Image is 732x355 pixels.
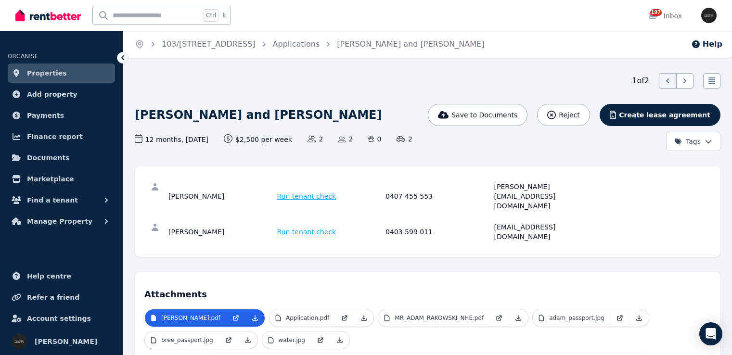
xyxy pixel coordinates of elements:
div: Inbox [648,11,682,21]
span: 2 [308,134,323,144]
a: Open in new Tab [219,331,238,349]
span: [PERSON_NAME] [35,336,97,347]
a: Payments [8,106,115,125]
button: Help [691,38,722,50]
button: Manage Property [8,212,115,231]
span: Manage Property [27,216,92,227]
div: Open Intercom Messenger [699,322,722,345]
p: adam_passport.jpg [549,314,604,322]
span: $2,500 per week [224,134,292,144]
a: Download Attachment [354,309,373,327]
p: bree_passport.jpg [161,336,213,344]
span: Reject [559,110,579,120]
span: Finance report [27,131,83,142]
span: Save to Documents [451,110,517,120]
a: Open in new Tab [226,309,245,327]
a: Open in new Tab [311,331,330,349]
span: Tags [674,137,701,146]
div: [PERSON_NAME] [168,222,274,241]
span: 12 months , [DATE] [135,134,208,144]
div: 0403 599 011 [385,222,491,241]
span: Account settings [27,313,91,324]
a: Open in new Tab [489,309,509,327]
div: [EMAIL_ADDRESS][DOMAIN_NAME] [494,222,600,241]
a: water.jpg [262,331,311,349]
a: Help centre [8,266,115,286]
p: [PERSON_NAME].pdf [161,314,220,322]
img: Tim Troy [701,8,717,23]
span: Payments [27,110,64,121]
button: Save to Documents [428,104,528,126]
a: Download Attachment [238,331,257,349]
span: Documents [27,152,70,164]
button: Find a tenant [8,190,115,210]
a: Properties [8,63,115,83]
span: k [222,12,226,19]
button: Reject [537,104,590,126]
a: Account settings [8,309,115,328]
span: 0 [368,134,381,144]
a: Download Attachment [509,309,528,327]
span: Help centre [27,270,71,282]
img: Tim Troy [12,334,27,349]
a: Applications [273,39,320,49]
a: [PERSON_NAME].pdf [145,309,226,327]
a: adam_passport.jpg [533,309,610,327]
span: 1 of 2 [632,75,649,87]
button: Tags [666,132,720,151]
a: Documents [8,148,115,167]
span: 2 [338,134,353,144]
div: 0407 455 553 [385,182,491,211]
h4: Attachments [144,282,711,301]
a: Finance report [8,127,115,146]
a: 103/[STREET_ADDRESS] [162,39,256,49]
p: water.jpg [279,336,305,344]
a: Refer a friend [8,288,115,307]
span: Run tenant check [277,191,336,201]
img: RentBetter [15,8,81,23]
nav: Breadcrumb [123,31,496,58]
span: Marketplace [27,173,74,185]
span: Add property [27,89,77,100]
span: Create lease agreement [619,110,710,120]
a: Open in new Tab [335,309,354,327]
span: Refer a friend [27,292,79,303]
a: Application.pdf [270,309,335,327]
p: Application.pdf [286,314,329,322]
button: Create lease agreement [600,104,720,126]
a: bree_passport.jpg [145,331,219,349]
span: Run tenant check [277,227,336,237]
a: Download Attachment [245,309,265,327]
a: Open in new Tab [610,309,629,327]
span: Ctrl [204,9,218,22]
a: MR_ADAM_RAKOWSKI_NHE.pdf [378,309,489,327]
span: ORGANISE [8,53,38,60]
a: Add property [8,85,115,104]
span: 197 [650,9,662,16]
span: Find a tenant [27,194,78,206]
span: Properties [27,67,67,79]
span: 2 [397,134,412,144]
div: [PERSON_NAME] [168,182,274,211]
h1: [PERSON_NAME] and [PERSON_NAME] [135,107,382,123]
a: Download Attachment [330,331,349,349]
a: Marketplace [8,169,115,189]
a: Download Attachment [629,309,649,327]
a: [PERSON_NAME] and [PERSON_NAME] [337,39,484,49]
div: [PERSON_NAME][EMAIL_ADDRESS][DOMAIN_NAME] [494,182,600,211]
p: MR_ADAM_RAKOWSKI_NHE.pdf [395,314,484,322]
